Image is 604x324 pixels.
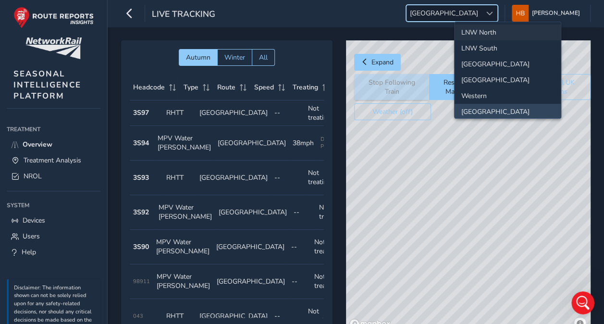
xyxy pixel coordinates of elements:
[512,5,529,22] img: diamond-layout
[133,138,149,148] strong: 3S94
[15,250,23,258] button: Upload attachment
[25,37,82,59] img: customer logo
[7,198,100,212] div: System
[354,103,431,120] button: Weather (off)
[153,230,213,264] td: MPV Water [PERSON_NAME]
[24,172,42,181] span: NROL
[254,83,274,92] span: Speed
[213,230,288,264] td: [GEOGRAPHIC_DATA]
[23,232,40,241] span: Users
[133,83,165,92] span: Headcode
[133,108,149,117] strong: 3S97
[46,250,53,258] button: Gif picker
[23,140,52,149] span: Overview
[6,4,25,22] button: go back
[13,68,81,101] span: SEASONAL INTELLIGENCE PLATFORM
[532,5,580,22] span: [PERSON_NAME]
[7,228,100,244] a: Users
[316,195,345,230] td: Not treating
[455,25,561,40] li: LNW North
[259,53,268,62] span: All
[271,161,304,195] td: --
[47,5,56,12] h1: Ed
[30,250,38,258] button: Emoji picker
[571,291,594,314] iframe: Intercom live chat
[133,278,150,285] span: 98911
[288,264,311,299] td: --
[512,5,583,22] button: [PERSON_NAME]
[354,54,401,71] button: Expand
[8,230,184,247] textarea: Message…
[215,195,290,230] td: [GEOGRAPHIC_DATA]
[252,49,275,66] button: All
[196,161,271,195] td: [GEOGRAPHIC_DATA]
[455,88,561,104] li: Western
[7,122,100,137] div: Treatment
[88,208,104,224] button: Scroll to bottom
[455,72,561,88] li: Wales
[271,100,304,126] td: --
[152,8,215,22] span: Live Tracking
[150,4,169,22] button: Home
[47,12,93,22] p: Active 22h ago
[163,100,196,126] td: RHTT
[71,185,86,192] a: data
[179,49,217,66] button: Autumn
[311,230,341,264] td: Not treating
[24,156,81,165] span: Treatment Analysis
[15,184,150,288] div: According to our , 224A was travelled at around 2pm [DATE], but there was no treatment. The train...
[163,161,196,195] td: RHTT
[154,126,214,161] td: MPV Water [PERSON_NAME]
[169,4,186,21] div: Close
[7,212,100,228] a: Devices
[214,126,289,161] td: [GEOGRAPHIC_DATA]
[133,173,149,182] strong: 3S93
[23,216,45,225] span: Devices
[7,152,100,168] a: Treatment Analysis
[27,5,43,21] img: Profile image for Ed
[15,153,150,172] div: Ok, thanks for the context - I will look into it and get back to you!
[455,40,561,56] li: LNW South
[429,74,474,100] button: Reset Map
[320,136,341,150] span: Data Pending
[7,168,100,184] a: NROL
[289,126,317,161] td: 38mph
[22,248,36,257] span: Help
[311,264,341,299] td: Not treating
[8,147,185,178] div: Ed says…
[13,7,94,28] img: rr logo
[305,100,338,126] td: Not treating
[455,56,561,72] li: North and East
[371,58,394,67] span: Expand
[196,100,271,126] td: [GEOGRAPHIC_DATA]
[407,5,481,21] span: [GEOGRAPHIC_DATA]
[133,312,143,320] span: 043
[455,104,561,120] li: Scotland
[224,53,245,62] span: Winter
[217,49,252,66] button: Winter
[290,195,316,230] td: --
[293,83,318,92] span: Treating
[213,264,288,299] td: [GEOGRAPHIC_DATA]
[133,208,149,217] strong: 3S92
[217,83,235,92] span: Route
[133,242,149,251] strong: 3S90
[42,39,177,134] div: Hi [PERSON_NAME], hopefully this picture is sent properly, basically we've been told that 224A ha...
[186,53,210,62] span: Autumn
[305,161,338,195] td: Not treating
[153,264,213,299] td: MPV Water [PERSON_NAME]
[184,83,198,92] span: Type
[288,230,311,264] td: --
[7,137,100,152] a: Overview
[7,244,100,260] a: Help
[61,250,69,258] button: Start recording
[8,147,158,177] div: Ok, thanks for the context - I will look into it and get back to you!
[165,247,180,262] button: Send a message…
[155,195,215,230] td: MPV Water [PERSON_NAME]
